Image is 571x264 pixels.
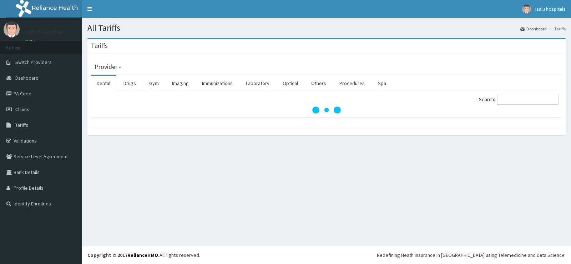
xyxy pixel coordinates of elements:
[372,76,392,91] a: Spa
[240,76,275,91] a: Laboratory
[95,64,121,70] h3: Provider -
[497,94,559,105] input: Search:
[547,26,566,32] li: Tariffs
[91,43,108,49] h3: Tariffs
[91,76,116,91] a: Dental
[15,106,29,113] span: Claims
[15,59,52,65] span: Switch Providers
[196,76,238,91] a: Immunizations
[15,75,39,81] span: Dashboard
[520,26,547,32] a: Dashboard
[25,29,65,35] p: isalu hospitals
[25,39,42,44] a: Online
[312,96,341,124] svg: audio-loading
[522,5,531,14] img: User Image
[334,76,370,91] a: Procedures
[305,76,332,91] a: Others
[277,76,304,91] a: Optical
[87,23,566,33] h1: All Tariffs
[166,76,194,91] a: Imaging
[82,246,571,264] footer: All rights reserved.
[143,76,165,91] a: Gym
[479,94,559,105] label: Search:
[377,251,566,259] div: Redefining Heath Insurance in [GEOGRAPHIC_DATA] using Telemedicine and Data Science!
[535,6,566,12] span: isalu hospitals
[87,252,160,258] strong: Copyright © 2017 .
[15,122,28,128] span: Tariffs
[118,76,142,91] a: Drugs
[127,252,158,258] a: RelianceHMO
[4,21,20,38] img: User Image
